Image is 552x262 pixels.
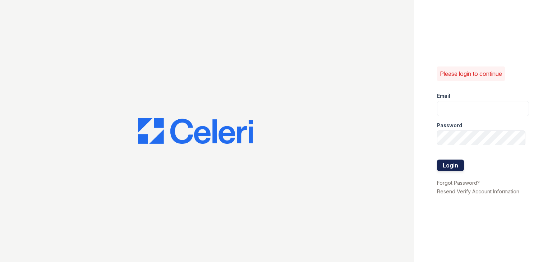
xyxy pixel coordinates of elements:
[138,118,253,144] img: CE_Logo_Blue-a8612792a0a2168367f1c8372b55b34899dd931a85d93a1a3d3e32e68fde9ad4.png
[437,160,464,171] button: Login
[437,92,450,100] label: Email
[440,69,502,78] p: Please login to continue
[437,188,519,194] a: Resend Verify Account Information
[437,122,462,129] label: Password
[437,180,480,186] a: Forgot Password?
